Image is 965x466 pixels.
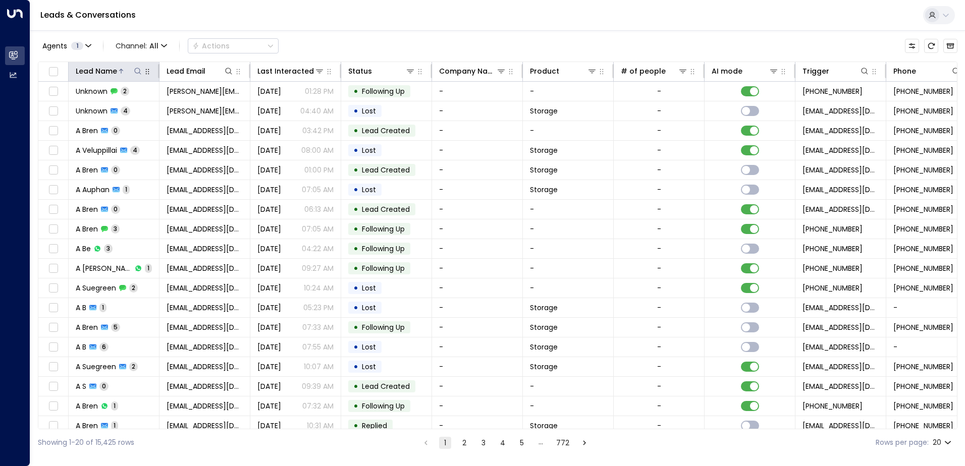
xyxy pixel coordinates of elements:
span: leads@space-station.co.uk [802,421,879,431]
span: Oct 06, 2025 [257,106,281,116]
p: 06:13 AM [304,204,334,214]
span: A Bren [76,401,98,411]
span: Toggle select row [47,144,60,157]
span: leads@space-station.co.uk [802,342,879,352]
span: A Auphan [76,185,110,195]
span: ariadne1348@gmail.com [167,263,243,273]
span: Samaina2004@hotmail.com [167,342,243,352]
div: AI mode [712,65,742,77]
span: A Suegreen [76,362,116,372]
span: Sep 17, 2025 [257,185,281,195]
span: A B [76,303,86,313]
span: 1 [123,185,130,194]
p: 09:27 AM [302,263,334,273]
p: 07:05 AM [302,185,334,195]
span: blogs12345@gmail.com [167,204,243,214]
span: Refresh [924,39,938,53]
span: A Bren [76,204,98,214]
span: Toggle select row [47,164,60,177]
span: Storage [530,106,558,116]
span: sheshant@hotmail.com [167,106,243,116]
span: veneer62twirler@icloud.com [167,244,243,254]
span: 2 [121,87,129,95]
span: 1 [145,264,152,272]
span: +447903315290 [802,283,863,293]
button: Go to page 772 [554,437,571,449]
button: Go to page 5 [516,437,528,449]
span: 0 [111,205,120,213]
div: - [657,263,661,273]
div: • [353,220,358,238]
span: leads@space-station.co.uk [802,165,879,175]
div: Lead Email [167,65,205,77]
td: - [523,121,614,140]
div: - [657,244,661,254]
div: • [353,240,358,257]
span: Sep 14, 2025 [257,421,281,431]
span: Unknown [76,106,108,116]
div: - [657,283,661,293]
div: - [657,145,661,155]
p: 07:32 AM [302,401,334,411]
span: Toggle select row [47,203,60,216]
td: - [432,416,523,435]
span: Toggle select row [47,420,60,432]
span: Storage [530,165,558,175]
span: leads@space-station.co.uk [802,362,879,372]
span: Sep 17, 2025 [257,145,281,155]
span: Toggle select row [47,400,60,413]
span: leads@space-station.co.uk [802,185,879,195]
span: Following Up [362,86,405,96]
span: Toggle select row [47,380,60,393]
td: - [432,298,523,317]
td: - [432,377,523,396]
span: 6 [99,342,109,351]
div: • [353,142,358,159]
div: # of people [621,65,666,77]
p: 10:07 AM [304,362,334,372]
div: Trigger [802,65,829,77]
td: - [432,121,523,140]
div: Company Name [439,65,496,77]
span: 1 [99,303,106,312]
td: - [432,200,523,219]
td: - [432,141,523,160]
span: Following Up [362,263,405,273]
span: Toggle select row [47,85,60,98]
span: Toggle select row [47,223,60,236]
div: • [353,83,358,100]
div: Status [348,65,372,77]
span: +447932945370 [893,145,953,155]
div: - [657,362,661,372]
div: - [657,421,661,431]
td: - [523,82,614,101]
span: Unknown [76,86,108,96]
span: Jul 26, 2025 [257,224,281,234]
p: 04:22 AM [302,244,334,254]
span: 1 [111,421,118,430]
span: Toggle select row [47,361,60,373]
div: • [353,181,358,198]
span: leads@space-station.co.uk [802,303,879,313]
span: sheshant@hotmail.com [167,86,243,96]
span: 2 [129,362,138,371]
span: Storage [530,185,558,195]
span: Storage [530,322,558,332]
div: - [657,185,661,195]
div: Phone [893,65,961,77]
span: Lost [362,283,376,293]
span: Channel: [112,39,171,53]
span: Jul 25, 2025 [257,283,281,293]
span: aberaveluppillai@gmail.com [167,145,243,155]
span: Lost [362,362,376,372]
span: All [149,42,158,50]
a: Leads & Conversations [40,9,136,21]
div: Lead Name [76,65,117,77]
td: - [432,396,523,416]
span: leads@space-station.co.uk [802,381,879,391]
span: Oct 09, 2025 [257,381,281,391]
span: Lost [362,303,376,313]
span: Lost [362,185,376,195]
span: Storage [530,342,558,352]
span: 4 [121,106,130,115]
